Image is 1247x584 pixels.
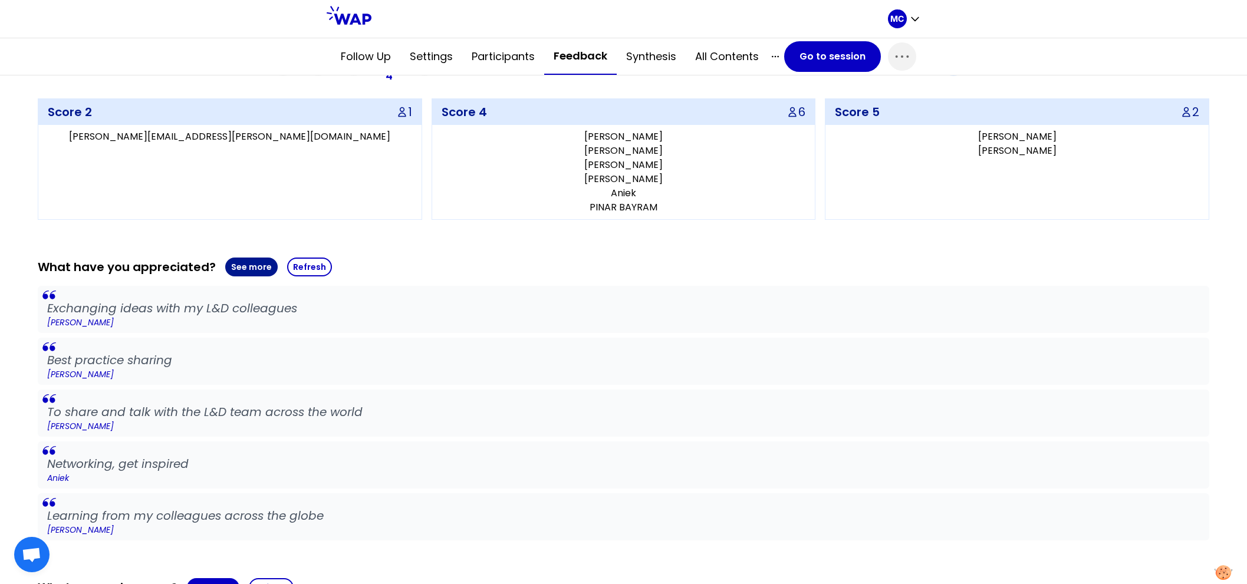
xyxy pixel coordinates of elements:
[437,172,811,186] p: [PERSON_NAME]
[888,9,921,28] button: MC
[38,258,1209,276] div: What have you appreciated?
[462,39,544,74] button: Participants
[1192,104,1199,120] p: 2
[686,39,768,74] button: All contents
[47,368,1200,380] p: [PERSON_NAME]
[47,507,1200,524] p: Learning from my colleagues across the globe
[437,158,811,172] p: [PERSON_NAME]
[47,300,1200,316] p: Exchanging ideas with my L&D colleagues
[47,404,1200,420] p: To share and talk with the L&D team across the world
[437,130,811,144] p: [PERSON_NAME]
[14,537,50,572] div: Ouvrir le chat
[331,39,400,74] button: Follow up
[408,104,412,120] p: 1
[47,524,1200,536] p: [PERSON_NAME]
[47,352,1200,368] p: Best practice sharing
[437,186,811,200] p: Aniek
[437,144,811,158] p: [PERSON_NAME]
[442,104,487,120] p: Score 4
[287,258,332,276] button: Refresh
[48,104,92,120] p: Score 2
[47,472,1200,484] p: Aniek
[617,39,686,74] button: Synthesis
[835,104,880,120] p: Score 5
[830,144,1204,158] p: [PERSON_NAME]
[400,39,462,74] button: Settings
[47,316,1200,328] p: [PERSON_NAME]
[225,258,278,276] button: See more
[890,13,904,25] p: MC
[798,104,805,120] p: 6
[47,420,1200,432] p: [PERSON_NAME]
[437,200,811,215] p: PINAR BAYRAM
[386,68,393,84] p: 4
[830,130,1204,144] p: [PERSON_NAME]
[784,41,881,72] button: Go to session
[47,456,1200,472] p: Networking, get inspired
[544,38,617,75] button: Feedback
[43,130,417,144] p: [PERSON_NAME][EMAIL_ADDRESS][PERSON_NAME][DOMAIN_NAME]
